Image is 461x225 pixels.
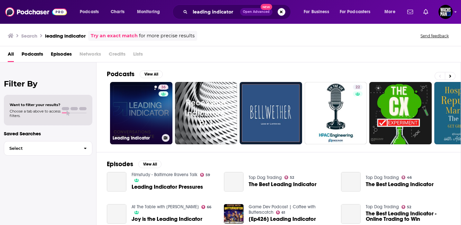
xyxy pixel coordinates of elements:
[438,5,453,19] button: Show profile menu
[107,70,134,78] h2: Podcasts
[206,174,210,176] span: 59
[366,182,434,187] a: The Best Leading Indicator
[243,10,270,14] span: Open Advanced
[106,7,128,17] a: Charts
[366,204,399,210] a: Top Dog Trading
[111,7,124,16] span: Charts
[132,204,199,210] a: At The Table with Patrick Lencioni
[4,130,92,137] p: Saved Searches
[438,5,453,19] span: Logged in as WachsmanNY
[161,84,166,91] span: 36
[290,176,294,179] span: 52
[366,175,399,180] a: Top Dog Trading
[10,103,60,107] span: Want to filter your results?
[107,172,126,192] a: Leading Indicator Pressures
[107,70,163,78] a: PodcastsView All
[261,4,272,10] span: New
[137,7,160,16] span: Monitoring
[4,79,92,88] h2: Filter By
[10,109,60,118] span: Choose a tab above to access filters.
[401,175,412,179] a: 46
[107,160,161,168] a: EpisodesView All
[366,211,450,222] a: The Best Leading Indicator - Online Trading to Win
[341,204,361,224] a: The Best Leading Indicator - Online Trading to Win
[140,70,163,78] button: View All
[8,49,14,62] a: All
[340,7,371,16] span: For Podcasters
[201,205,212,209] a: 66
[405,6,416,17] a: Show notifications dropdown
[438,5,453,19] img: User Profile
[207,206,211,209] span: 66
[407,206,411,209] span: 52
[91,32,138,40] a: Try an exact match
[4,146,78,150] span: Select
[132,184,203,190] a: Leading Indicator Pressures
[276,211,285,214] a: 61
[179,4,297,19] div: Search podcasts, credits, & more...
[110,82,172,144] a: 36Leading Indicator
[190,7,240,17] input: Search podcasts, credits, & more...
[401,205,411,209] a: 52
[224,172,244,192] a: The Best Leading Indicator
[249,204,316,215] a: Game Dev Podcast | Coffee with Butterscotch
[4,141,92,156] button: Select
[407,176,412,179] span: 46
[45,33,86,39] h3: leading indicator
[304,7,329,16] span: For Business
[159,85,168,90] a: 36
[224,204,244,224] img: [Ep426] Leading Indicator
[132,172,198,177] a: Filmstudy - Baltimore Ravens Talk
[353,85,363,90] a: 22
[133,7,168,17] button: open menu
[138,160,161,168] button: View All
[281,211,285,214] span: 61
[299,7,337,17] button: open menu
[284,175,294,179] a: 52
[75,7,107,17] button: open menu
[421,6,431,17] a: Show notifications dropdown
[80,7,99,16] span: Podcasts
[22,49,43,62] a: Podcasts
[336,7,380,17] button: open menu
[132,216,202,222] a: Joy is the Leading Indicator
[107,160,133,168] h2: Episodes
[113,135,159,141] h3: Leading Indicator
[109,49,125,62] span: Credits
[79,49,101,62] span: Networks
[249,175,282,180] a: Top Dog Trading
[139,32,195,40] span: for more precise results
[240,8,272,16] button: Open AdvancedNew
[305,82,367,144] a: 22
[200,173,210,177] a: 59
[249,182,317,187] a: The Best Leading Indicator
[355,84,360,91] span: 22
[21,33,37,39] h3: Search
[384,7,395,16] span: More
[341,172,361,192] a: The Best Leading Indicator
[107,204,126,224] a: Joy is the Leading Indicator
[133,49,143,62] span: Lists
[380,7,403,17] button: open menu
[5,6,67,18] img: Podchaser - Follow, Share and Rate Podcasts
[51,49,72,62] a: Episodes
[249,216,316,222] a: [Ep426] Leading Indicator
[419,33,451,39] button: Send feedback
